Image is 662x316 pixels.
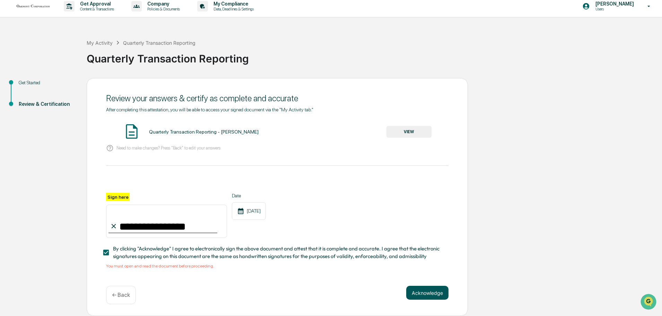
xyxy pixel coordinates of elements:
[47,85,89,97] a: 🗄️Attestations
[7,15,126,26] p: How can we help?
[208,1,257,7] p: My Compliance
[19,79,76,86] div: Get Started
[24,53,114,60] div: Start new chat
[87,40,113,46] div: My Activity
[149,129,259,135] div: Quarterly Transaction Reporting - [PERSON_NAME]
[19,101,76,108] div: Review & Certification
[116,145,220,151] p: Need to make changes? Press "Back" to edit your answers
[406,286,448,300] button: Acknowledge
[208,7,257,11] p: Data, Deadlines & Settings
[142,7,183,11] p: Policies & Documents
[232,193,266,198] label: Date
[142,1,183,7] p: Company
[590,7,637,11] p: Users
[113,245,443,261] span: By clicking "Acknowledge" I agree to electronically sign the above document and attest that it is...
[106,264,448,268] div: You must open and read the document before proceeding.
[590,1,637,7] p: [PERSON_NAME]
[17,3,50,9] img: logo
[75,7,117,11] p: Content & Transactions
[106,193,130,201] label: Sign here
[4,85,47,97] a: 🖐️Preclearance
[57,87,86,94] span: Attestations
[106,93,448,103] div: Review your answers & certify as complete and accurate
[386,126,432,138] button: VIEW
[14,101,44,108] span: Data Lookup
[232,202,266,220] div: [DATE]
[69,118,84,123] span: Pylon
[7,88,12,94] div: 🖐️
[123,123,140,140] img: Document Icon
[14,87,45,94] span: Preclearance
[75,1,117,7] p: Get Approval
[4,98,46,110] a: 🔎Data Lookup
[50,88,56,94] div: 🗄️
[7,101,12,107] div: 🔎
[87,47,659,65] div: Quarterly Transaction Reporting
[118,55,126,63] button: Start new chat
[123,40,195,46] div: Quarterly Transaction Reporting
[49,117,84,123] a: Powered byPylon
[640,293,659,312] iframe: Open customer support
[7,53,19,66] img: 1746055101610-c473b297-6a78-478c-a979-82029cc54cd1
[112,292,130,298] p: ← Back
[24,60,88,66] div: We're available if you need us!
[106,107,313,112] span: After completing this attestation, you will be able to access your signed document via the "My Ac...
